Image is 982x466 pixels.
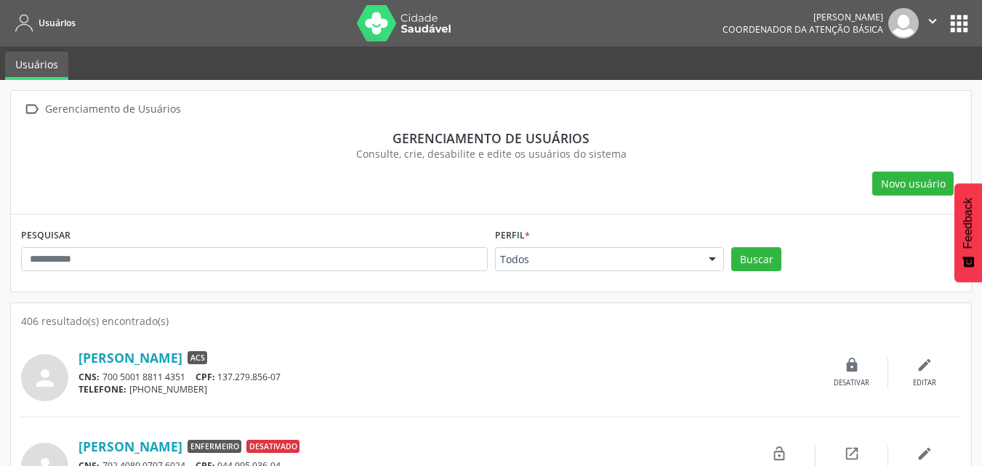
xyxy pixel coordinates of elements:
[962,198,975,249] span: Feedback
[495,225,530,247] label: Perfil
[888,8,919,39] img: img
[188,351,207,364] span: ACS
[917,446,933,462] i: edit
[246,440,299,453] span: Desativado
[79,350,182,366] a: [PERSON_NAME]
[919,8,946,39] button: 
[500,252,695,267] span: Todos
[925,13,941,29] i: 
[771,446,787,462] i: lock_open
[881,176,946,191] span: Novo usuário
[31,146,951,161] div: Consulte, crie, desabilite e edite os usuários do sistema
[10,11,76,35] a: Usuários
[188,440,241,453] span: Enfermeiro
[844,357,860,373] i: lock
[32,365,58,391] i: person
[196,371,215,383] span: CPF:
[834,378,869,388] div: Desativar
[21,99,42,120] i: 
[723,11,883,23] div: [PERSON_NAME]
[31,130,951,146] div: Gerenciamento de usuários
[79,383,126,395] span: TELEFONE:
[872,172,954,196] button: Novo usuário
[954,183,982,282] button: Feedback - Mostrar pesquisa
[917,357,933,373] i: edit
[79,371,100,383] span: CNS:
[21,225,71,247] label: PESQUISAR
[723,23,883,36] span: Coordenador da Atenção Básica
[79,371,816,383] div: 700 5001 8811 4351 137.279.856-07
[5,52,68,80] a: Usuários
[42,99,183,120] div: Gerenciamento de Usuários
[21,313,961,329] div: 406 resultado(s) encontrado(s)
[913,378,936,388] div: Editar
[39,17,76,29] span: Usuários
[844,446,860,462] i: open_in_new
[946,11,972,36] button: apps
[79,383,816,395] div: [PHONE_NUMBER]
[21,99,183,120] a:  Gerenciamento de Usuários
[79,438,182,454] a: [PERSON_NAME]
[731,247,781,272] button: Buscar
